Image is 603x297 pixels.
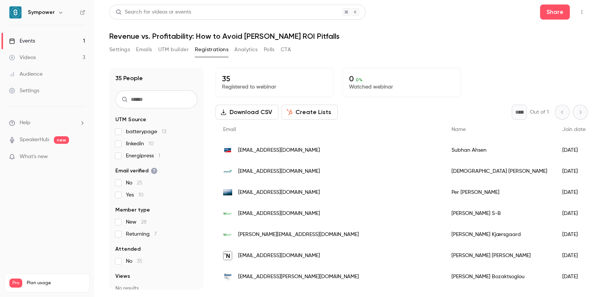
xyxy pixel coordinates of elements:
iframe: Noticeable Trigger [76,154,85,160]
img: powerworks.energy [223,189,232,195]
img: skarta.fi [223,167,232,176]
button: Polls [264,44,275,56]
span: 28 [141,219,147,225]
div: Settings [9,87,39,94]
span: No [126,257,142,265]
h1: 35 People [115,74,143,83]
span: Attended [115,245,141,253]
span: Yes [126,191,144,199]
p: Registered to webinar [222,83,327,91]
div: Subhan Ahsen [444,140,555,161]
span: 13 [162,129,166,134]
div: [DATE] [555,224,593,245]
span: [EMAIL_ADDRESS][DOMAIN_NAME] [238,252,320,260]
img: Sympower [9,6,21,18]
img: sma.de [223,146,232,155]
span: 10 [138,192,144,198]
span: Energipress [126,152,160,160]
span: Returning [126,230,157,238]
img: battman.energy [223,209,232,218]
div: Events [9,37,35,45]
button: Analytics [234,44,258,56]
p: Watched webinar [349,83,454,91]
span: [EMAIL_ADDRESS][DOMAIN_NAME] [238,210,320,218]
span: Help [20,119,31,127]
span: Email verified [115,167,158,175]
span: 25 [137,180,142,186]
button: Share [540,5,570,20]
div: [DATE] [555,266,593,287]
div: [DATE] [555,245,593,266]
button: Emails [136,44,152,56]
div: [DATE] [555,203,593,224]
p: No results [115,285,197,292]
div: [DATE] [555,182,593,203]
span: New [126,218,147,226]
span: 10 [148,141,154,146]
button: Download CSV [216,105,279,120]
p: Out of 1 [530,108,549,116]
span: No [126,179,142,187]
div: [PERSON_NAME] S-B [444,203,555,224]
div: Per [PERSON_NAME] [444,182,555,203]
span: [EMAIL_ADDRESS][DOMAIN_NAME] [238,146,320,154]
span: Pro [9,279,22,288]
div: [DEMOGRAPHIC_DATA] [PERSON_NAME] [444,161,555,182]
span: What's new [20,153,48,161]
span: [EMAIL_ADDRESS][DOMAIN_NAME] [238,189,320,196]
div: [DATE] [555,140,593,161]
span: 0 % [356,77,363,82]
img: renel.gr [223,272,232,281]
span: batterypage [126,128,166,136]
span: [EMAIL_ADDRESS][DOMAIN_NAME] [238,168,320,175]
button: Create Lists [282,105,338,120]
span: [EMAIL_ADDRESS][PERSON_NAME][DOMAIN_NAME] [238,273,359,281]
span: Join date [562,127,586,132]
div: [PERSON_NAME] Bozaktsoglou [444,266,555,287]
div: [DATE] [555,161,593,182]
span: Plan usage [27,280,85,286]
span: 35 [137,259,142,264]
span: [PERSON_NAME][EMAIL_ADDRESS][DOMAIN_NAME] [238,231,359,239]
h6: Sympower [28,9,55,16]
span: Views [115,273,130,280]
span: Member type [115,206,150,214]
button: Registrations [195,44,228,56]
h1: Revenue vs. Profitability: How to Avoid [PERSON_NAME] ROI Pitfalls [109,32,588,41]
span: UTM Source [115,116,146,123]
span: new [54,136,69,144]
div: Audience [9,70,43,78]
button: Settings [109,44,130,56]
span: Email [223,127,236,132]
span: 1 [158,153,160,158]
p: 35 [222,74,327,83]
div: [PERSON_NAME] [PERSON_NAME] [444,245,555,266]
span: Name [451,127,466,132]
div: [PERSON_NAME] Kjærsgaard [444,224,555,245]
div: Videos [9,54,36,61]
p: 0 [349,74,454,83]
span: linkedin [126,140,154,148]
div: Search for videos or events [116,8,191,16]
a: SpeakerHub [20,136,49,144]
li: help-dropdown-opener [9,119,85,127]
img: battman.energy [223,230,232,239]
span: 7 [154,232,157,237]
button: UTM builder [158,44,189,56]
img: nordicsolar.eu [223,251,232,260]
button: CTA [281,44,291,56]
